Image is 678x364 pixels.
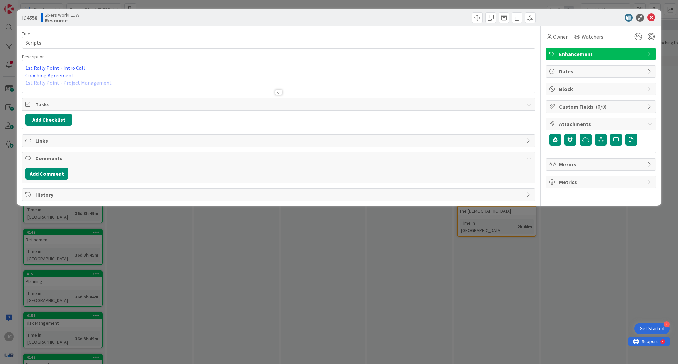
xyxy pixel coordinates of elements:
span: Watchers [582,33,603,41]
span: Metrics [559,178,644,186]
span: History [35,191,523,199]
button: Add Comment [25,168,68,180]
span: ID [22,14,37,22]
span: Support [14,1,30,9]
button: Add Checklist [25,114,72,126]
b: Resource [45,18,79,23]
div: 4 [34,3,36,8]
div: 4 [664,321,670,327]
div: Get Started [640,325,664,332]
b: 4558 [27,14,37,21]
span: Sixers WorkFLOW [45,12,79,18]
span: Mirrors [559,160,644,168]
span: Dates [559,68,644,75]
div: Open Get Started checklist, remaining modules: 4 [634,323,670,334]
span: Owner [553,33,568,41]
span: Enhancement [559,50,644,58]
input: type card name here... [22,37,535,49]
span: Custom Fields [559,103,644,111]
label: Title [22,31,30,37]
span: Comments [35,154,523,162]
span: Block [559,85,644,93]
a: Coaching Agreement [25,72,73,79]
span: ( 0/0 ) [596,103,606,110]
a: 1st Rally Point - Intro Call [25,65,85,71]
span: Attachments [559,120,644,128]
span: Tasks [35,100,523,108]
span: Links [35,137,523,145]
span: Description [22,54,45,60]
